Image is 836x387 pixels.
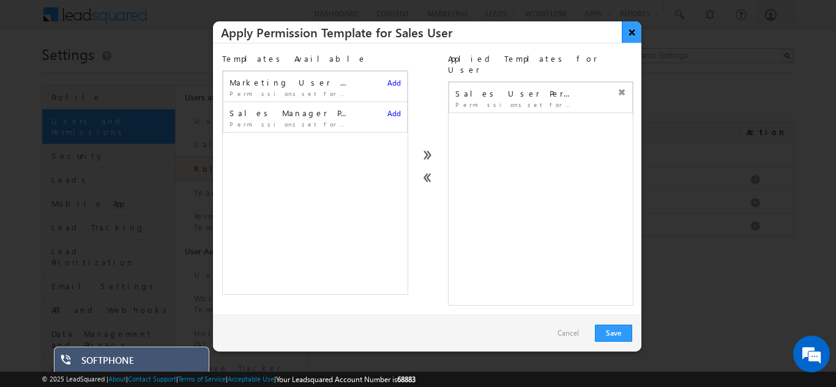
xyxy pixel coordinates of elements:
span: Permissions set for sales user [455,99,575,110]
textarea: Type your message and hit 'Enter' [16,113,223,290]
a: Terms of Service [178,375,226,383]
h3: Apply Permission Template for Sales User [221,21,641,43]
span: Marketing User Permissions [230,77,349,88]
span: Sales Manager Permissions [230,108,349,119]
div: Applied Templates for User [448,53,633,81]
em: Start Chat [166,300,222,317]
span: Sales User Permissions [455,88,575,99]
span: Add [387,78,401,87]
div: SOFTPHONE [81,355,200,372]
button: Save [595,325,632,342]
span: Add [387,109,401,118]
a: Acceptable Use [228,375,274,383]
div: Templates Available [222,53,407,70]
button: × [622,21,642,43]
span: Your Leadsquared Account Number is [276,375,416,384]
span: Permissions set for sales manager [230,119,349,130]
a: Cancel [551,324,585,342]
div: Chat with us now [64,64,206,80]
img: d_60004797649_company_0_60004797649 [21,64,51,80]
a: Contact Support [128,375,176,383]
span: Permissions set for marketing user [230,88,349,99]
span: 68883 [397,375,416,384]
div: Minimize live chat window [201,6,230,35]
span: © 2025 LeadSquared | | | | | [42,374,416,385]
a: About [108,375,126,383]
